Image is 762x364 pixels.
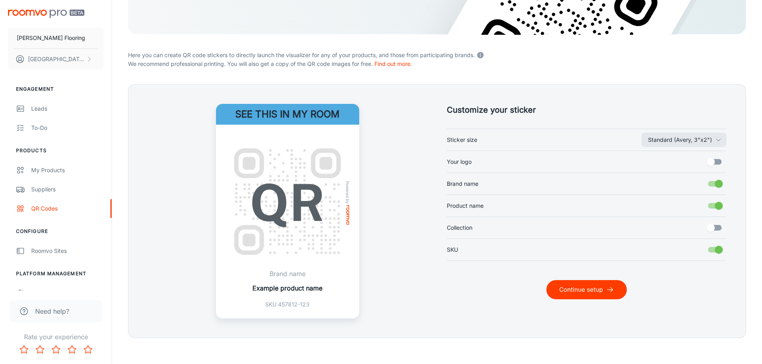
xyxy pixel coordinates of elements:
[447,245,458,254] span: SKU
[31,104,104,113] div: Leads
[8,10,84,18] img: Roomvo PRO Beta
[344,181,352,204] span: Powered by
[374,60,412,67] a: Find out more.
[346,205,349,225] img: roomvo
[64,342,80,358] button: Rate 4 star
[546,280,627,299] button: Continue setup
[31,166,104,175] div: My Products
[8,28,104,48] button: [PERSON_NAME] Flooring
[31,289,104,298] div: User Administration
[31,204,104,213] div: QR Codes
[642,133,726,147] button: Sticker size
[128,49,746,60] p: Here you can create QR code stickers to directly launch the visualizer for any of your products, ...
[447,135,477,144] span: Sticker size
[35,306,69,316] span: Need help?
[226,140,350,264] img: QR Code Example
[447,201,484,210] span: Product name
[31,185,104,194] div: Suppliers
[447,104,727,116] h5: Customize your sticker
[80,342,96,358] button: Rate 5 star
[17,34,85,42] p: [PERSON_NAME] Flooring
[252,283,322,293] p: Example product name
[8,49,104,70] button: [GEOGRAPHIC_DATA] [PERSON_NAME]
[252,300,322,309] p: SKU 457812-123
[216,104,359,125] h4: See this in my room
[447,223,472,232] span: Collection
[447,179,478,188] span: Brand name
[252,269,322,278] p: Brand name
[48,342,64,358] button: Rate 3 star
[6,332,105,342] p: Rate your experience
[31,123,104,132] div: To-do
[32,342,48,358] button: Rate 2 star
[447,157,472,166] span: Your logo
[31,247,104,255] div: Roomvo Sites
[16,342,32,358] button: Rate 1 star
[28,55,84,64] p: [GEOGRAPHIC_DATA] [PERSON_NAME]
[128,60,746,68] p: We recommend professional printing. You will also get a copy of the QR code images for free.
